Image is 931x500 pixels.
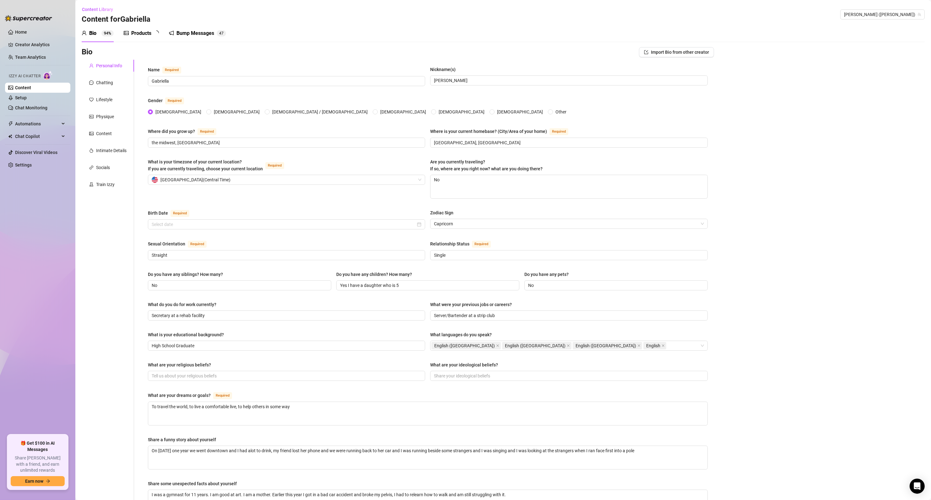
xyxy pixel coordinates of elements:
span: user [89,63,94,68]
span: idcard [89,114,94,119]
img: Chat Copilot [8,134,12,139]
span: picture [124,30,129,36]
img: logo-BBDzfeDw.svg [5,15,52,21]
label: Zodiac Sign [430,209,458,216]
span: link [89,165,94,170]
span: [DEMOGRAPHIC_DATA] [153,108,204,115]
span: English (Australia) [573,342,642,349]
span: Earn now [25,479,43,484]
span: notification [169,30,174,36]
label: Sexual Orientation [148,240,214,248]
span: [DEMOGRAPHIC_DATA] [378,108,429,115]
input: Birth Date [152,221,416,228]
label: Birth Date [148,209,196,217]
span: What is your timezone of your current location? If you are currently traveling, choose your curre... [148,159,263,171]
span: English ([GEOGRAPHIC_DATA]) [505,342,566,349]
span: 7 [221,31,224,36]
span: thunderbolt [8,121,13,126]
span: English [643,342,666,349]
span: [DEMOGRAPHIC_DATA] / [DEMOGRAPHIC_DATA] [270,108,370,115]
a: Team Analytics [15,55,46,60]
a: Settings [15,162,32,168]
a: Chat Monitoring [15,105,47,110]
div: What languages do you speak? [430,331,492,338]
div: Birth Date [148,210,168,217]
label: What is your educational background? [148,331,228,338]
input: Do you have any siblings? How many? [152,282,326,289]
input: Do you have any pets? [528,282,703,289]
span: Required [549,128,568,135]
div: Bump Messages [176,30,214,37]
label: Where is your current homebase? (City/Area of your home) [430,128,575,135]
span: close [567,344,570,347]
label: What do you do for work currently? [148,301,221,308]
a: Setup [15,95,27,100]
input: Relationship Status [434,252,702,259]
label: Gender [148,97,191,104]
input: Where did you grow up? [152,139,420,146]
div: Do you have any children? How many? [336,271,412,278]
span: Required [213,392,232,399]
div: Zodiac Sign [430,209,453,216]
a: Creator Analytics [15,40,65,50]
span: picture [89,131,94,136]
div: What are your dreams or goals? [148,392,211,399]
div: What is your educational background? [148,331,224,338]
input: What are your religious beliefs? [152,372,420,379]
span: Required [472,241,491,248]
span: English (US) [431,342,501,349]
span: heart [89,97,94,102]
span: English ([GEOGRAPHIC_DATA]) [434,342,495,349]
label: Where did you grow up? [148,128,223,135]
span: English [646,342,660,349]
a: Discover Viral Videos [15,150,57,155]
span: Other [553,108,569,115]
a: Content [15,85,31,90]
span: team [917,13,921,16]
div: Gender [148,97,163,104]
h3: Content for Gabriella [82,14,150,25]
div: What were your previous jobs or careers? [430,301,512,308]
div: Open Intercom Messenger [910,479,925,494]
span: English (UK) [502,342,571,349]
div: Where is your current homebase? (City/Area of your home) [430,128,547,135]
div: Lifestyle [96,96,112,103]
input: What is your educational background? [152,342,420,349]
span: Automations [15,119,60,129]
h3: Bio [82,47,93,57]
label: Share a funny story about yourself [148,436,220,443]
span: Content Library [82,7,113,12]
span: Share [PERSON_NAME] with a friend, and earn unlimited rewards [11,455,65,474]
input: What were your previous jobs or careers? [434,312,702,319]
span: Required [162,67,181,74]
label: What were your previous jobs or careers? [430,301,516,308]
label: Share some unexpected facts about yourself [148,480,241,487]
span: Required [171,210,189,217]
input: What are your ideological beliefs? [434,372,702,379]
div: Socials [96,164,110,171]
img: AI Chatter [43,71,53,80]
input: Nickname(s) [434,77,702,84]
div: Share a funny story about yourself [148,436,216,443]
div: Personal Info [96,62,122,69]
span: message [89,80,94,85]
span: user [82,30,87,36]
input: What do you do for work currently? [152,312,420,319]
label: What languages do you speak? [430,331,496,338]
sup: 47 [217,30,226,36]
label: Relationship Status [430,240,498,248]
div: Nickname(s) [430,66,456,73]
span: Gabriella (gabriellalorennn) [844,10,921,19]
div: Where did you grow up? [148,128,195,135]
img: us [152,177,158,183]
span: [DEMOGRAPHIC_DATA] [495,108,545,115]
div: Products [131,30,151,37]
input: Name [152,78,420,85]
span: Capricorn [434,219,704,228]
span: Izzy AI Chatter [9,73,41,79]
span: Required [198,128,216,135]
span: Import Bio from other creator [651,50,709,55]
span: English ([GEOGRAPHIC_DATA]) [576,342,636,349]
span: experiment [89,182,94,187]
div: Share some unexpected facts about yourself [148,480,237,487]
